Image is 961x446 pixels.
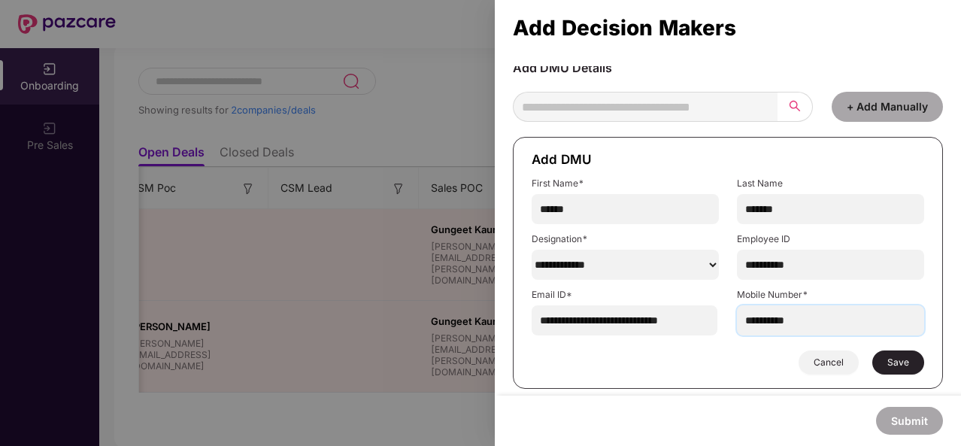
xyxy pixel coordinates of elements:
[513,20,943,36] div: Add Decision Makers
[887,356,909,369] span: Save
[737,177,924,190] label: Last Name
[532,177,719,190] label: First Name*
[532,233,719,245] label: Designation*
[872,350,924,375] button: Save
[814,356,844,369] span: Cancel
[513,60,612,75] span: Add DMU Details
[737,289,924,301] label: Mobile Number*
[876,407,943,435] button: Submit
[737,233,924,245] label: Employee ID
[799,350,859,375] button: Cancel
[532,289,719,301] label: Email ID*
[832,92,943,122] button: + Add Manually
[778,92,813,122] button: search
[532,152,592,167] span: Add DMU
